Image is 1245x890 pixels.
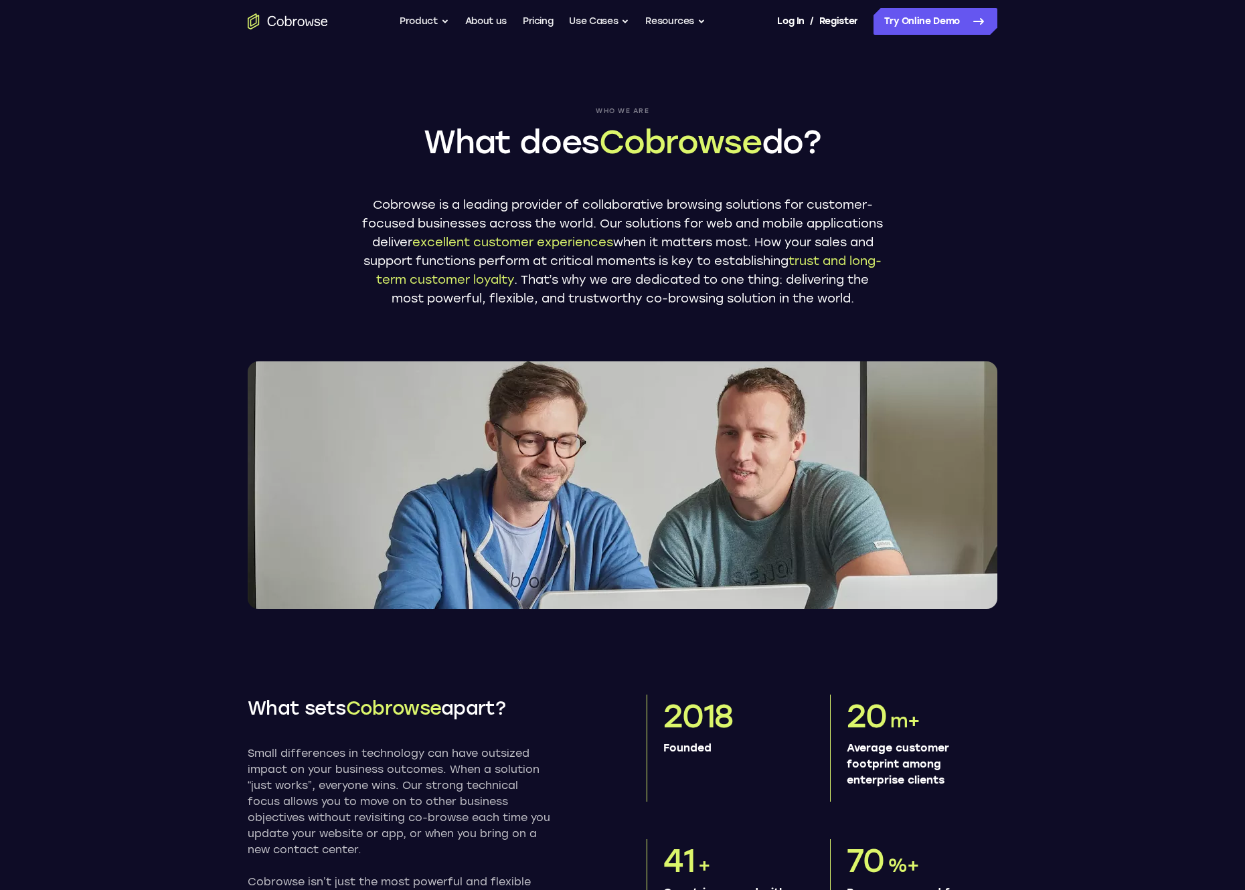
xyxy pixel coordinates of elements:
h2: What sets apart? [248,695,550,721]
a: Go to the home page [248,13,328,29]
span: + [698,854,710,877]
p: Founded [663,740,803,756]
img: Two Cobrowse software developers, João and Ross, working on their computers [248,361,997,609]
a: Try Online Demo [874,8,997,35]
button: Product [400,8,449,35]
span: m+ [890,709,920,732]
span: Cobrowse [346,697,441,719]
span: 20 [847,697,887,735]
span: / [810,13,814,29]
span: Cobrowse [599,122,761,161]
span: 41 [663,841,695,880]
span: %+ [888,854,920,877]
p: Cobrowse is a leading provider of collaborative browsing solutions for customer-focused businesse... [361,195,884,308]
a: Register [819,8,858,35]
button: Use Cases [569,8,629,35]
p: Average customer footprint among enterprise clients [847,740,987,788]
h1: What does do? [361,120,884,163]
a: About us [465,8,507,35]
span: 2018 [663,697,733,735]
span: 70 [847,841,884,880]
span: Who we are [361,107,884,115]
span: excellent customer experiences [412,235,613,250]
p: Small differences in technology can have outsized impact on your business outcomes. When a soluti... [248,745,550,858]
button: Resources [645,8,705,35]
a: Log In [777,8,804,35]
a: Pricing [523,8,554,35]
